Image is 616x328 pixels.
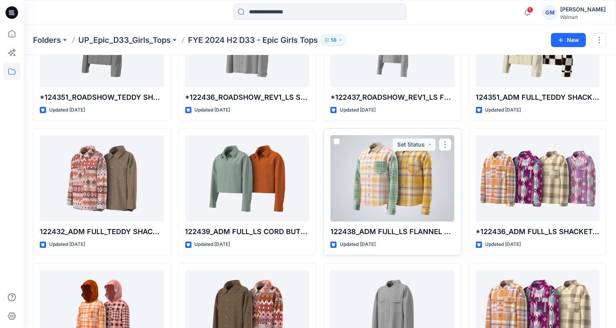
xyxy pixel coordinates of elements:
[40,92,164,103] p: *124351_ROADSHOW_TEDDY SHACKET WITH POCKET FLAP
[49,106,85,114] p: Updated [DATE]
[195,106,231,114] p: Updated [DATE]
[40,135,164,222] a: 122432_ADM FULL_TEDDY SHACKET
[330,135,455,222] a: 122438_ADM FULL_LS FLANNEL TOP
[476,135,600,222] a: *122436_ADM FULL_LS SHACKET_COLORWAY
[331,36,337,44] p: 58
[185,92,310,103] p: *122436_ROADSHOW_REV1_LS SHACKET
[543,5,557,20] div: GM
[330,226,455,237] p: 122438_ADM FULL_LS FLANNEL TOP
[340,240,376,249] p: Updated [DATE]
[561,14,606,20] div: Walmart
[330,92,455,103] p: *122437_ROADSHOW_REV1_LS FLANNEL HOODED TOP
[40,226,164,237] p: 122432_ADM FULL_TEDDY SHACKET
[527,7,533,13] span: 1
[188,35,318,46] p: FYE 2024 H2 D33 - Epic Girls Tops
[340,106,376,114] p: Updated [DATE]
[78,35,171,46] a: UP_Epic_D33_Girls_Tops
[476,226,600,237] p: *122436_ADM FULL_LS SHACKET_COLORWAY
[321,35,347,46] button: 58
[485,106,521,114] p: Updated [DATE]
[185,135,310,222] a: 122439_ADM FULL_LS CORD BUTTON DOWN
[33,35,61,46] a: Folders
[561,5,606,14] div: [PERSON_NAME]
[49,240,85,249] p: Updated [DATE]
[485,240,521,249] p: Updated [DATE]
[185,226,310,237] p: 122439_ADM FULL_LS CORD BUTTON DOWN
[551,33,586,47] button: New
[195,240,231,249] p: Updated [DATE]
[476,92,600,103] p: 124351_ADM FULL_TEDDY SHACKET WITH POCKET FLAP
